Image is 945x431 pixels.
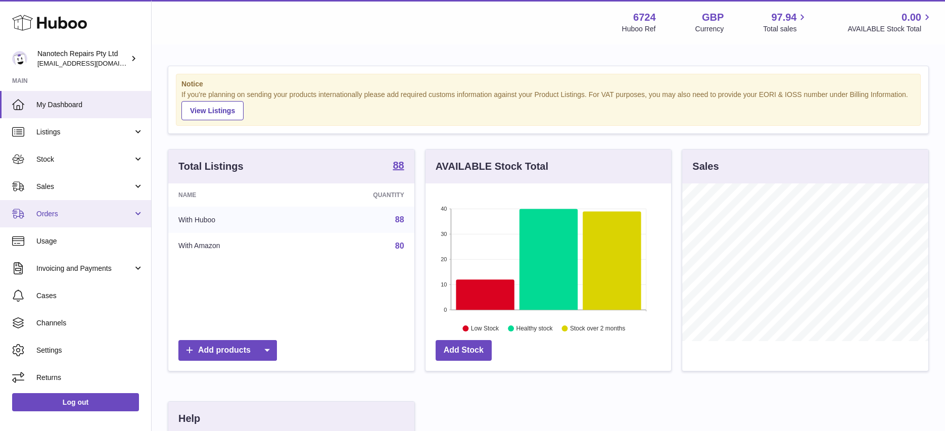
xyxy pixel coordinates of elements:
[847,24,933,34] span: AVAILABLE Stock Total
[12,51,27,66] img: info@nanotechrepairs.com
[395,215,404,224] a: 88
[771,11,796,24] span: 97.94
[847,11,933,34] a: 0.00 AVAILABLE Stock Total
[695,24,724,34] div: Currency
[36,291,144,301] span: Cases
[178,340,277,361] a: Add products
[36,236,144,246] span: Usage
[36,100,144,110] span: My Dashboard
[692,160,719,173] h3: Sales
[168,233,303,259] td: With Amazon
[471,325,499,332] text: Low Stock
[36,318,144,328] span: Channels
[181,90,915,120] div: If you're planning on sending your products internationally please add required customs informati...
[36,209,133,219] span: Orders
[436,340,492,361] a: Add Stock
[441,206,447,212] text: 40
[702,11,724,24] strong: GBP
[168,183,303,207] th: Name
[37,49,128,68] div: Nanotech Repairs Pty Ltd
[570,325,625,332] text: Stock over 2 months
[633,11,656,24] strong: 6724
[902,11,921,24] span: 0.00
[178,412,200,425] h3: Help
[36,264,133,273] span: Invoicing and Payments
[441,281,447,288] text: 10
[516,325,553,332] text: Healthy stock
[12,393,139,411] a: Log out
[395,242,404,250] a: 80
[441,231,447,237] text: 30
[37,59,149,67] span: [EMAIL_ADDRESS][DOMAIN_NAME]
[36,155,133,164] span: Stock
[622,24,656,34] div: Huboo Ref
[441,256,447,262] text: 20
[36,373,144,382] span: Returns
[178,160,244,173] h3: Total Listings
[444,307,447,313] text: 0
[393,160,404,170] strong: 88
[436,160,548,173] h3: AVAILABLE Stock Total
[36,346,144,355] span: Settings
[168,207,303,233] td: With Huboo
[181,79,915,89] strong: Notice
[393,160,404,172] a: 88
[36,182,133,191] span: Sales
[36,127,133,137] span: Listings
[181,101,244,120] a: View Listings
[763,24,808,34] span: Total sales
[303,183,414,207] th: Quantity
[763,11,808,34] a: 97.94 Total sales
